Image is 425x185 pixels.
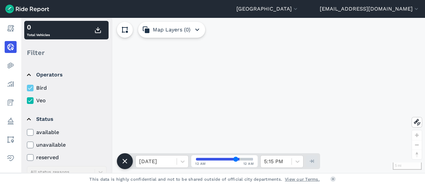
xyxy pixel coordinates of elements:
button: Map Layers (0) [138,22,205,38]
a: Realtime [5,41,17,53]
div: Filter [24,42,109,63]
button: [GEOGRAPHIC_DATA] [236,5,299,13]
div: Total Vehicles [27,22,50,38]
label: Bird [27,84,107,92]
div: 0 [27,22,50,32]
label: unavailable [27,141,107,149]
button: [EMAIL_ADDRESS][DOMAIN_NAME] [320,5,420,13]
a: Heatmaps [5,60,17,71]
a: Report [5,23,17,34]
span: 12 AM [195,161,206,166]
summary: Status [27,110,106,128]
label: Veo [27,97,107,105]
span: 12 AM [243,161,254,166]
summary: Operators [27,66,106,84]
a: View our Terms. [285,176,320,182]
img: Ride Report [5,5,49,13]
label: reserved [27,154,107,162]
div: loading [21,18,425,173]
a: Health [5,152,17,164]
a: Fees [5,97,17,109]
a: Analyze [5,78,17,90]
a: Areas [5,134,17,146]
a: Policy [5,115,17,127]
label: available [27,128,107,136]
